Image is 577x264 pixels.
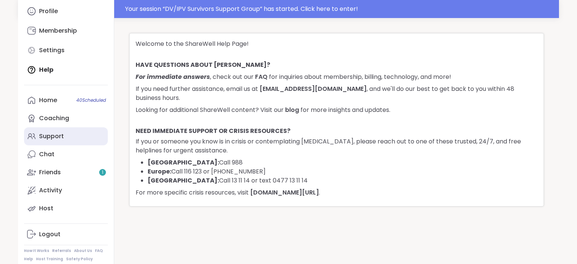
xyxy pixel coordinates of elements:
[136,127,538,137] h4: NEED IMMEDIATE SUPPORT OR CRISIS RESOURCES?
[24,2,108,20] a: Profile
[39,186,62,195] div: Activity
[125,5,554,14] div: Your session “ DV/IPV Survivors Support Group ” has started. Click here to enter!
[24,145,108,163] a: Chat
[285,106,299,114] a: blog
[24,225,108,243] a: Logout
[39,132,64,140] div: Support
[66,256,93,262] a: Safety Policy
[24,91,108,109] a: Home40Scheduled
[102,169,103,176] span: 1
[136,188,538,197] p: For more specific crisis resources, visit .
[39,7,58,15] div: Profile
[24,41,108,59] a: Settings
[39,27,77,35] div: Membership
[36,256,63,262] a: Host Training
[136,106,538,115] p: Looking for additional ShareWell content? Visit our for more insights and updates.
[136,39,538,48] p: Welcome to the ShareWell Help Page!
[148,167,171,176] b: Europe:
[24,256,33,262] a: Help
[148,158,219,167] b: [GEOGRAPHIC_DATA]:
[39,204,53,213] div: Host
[24,163,108,181] a: Friends1
[95,248,103,253] a: FAQ
[39,230,60,238] div: Logout
[136,72,538,81] p: , check out our for inquiries about membership, billing, technology, and more!
[136,137,538,155] p: If you or someone you know is in crisis or contemplating [MEDICAL_DATA], please reach out to one ...
[136,84,538,103] p: If you need further assistance, email us at , and we'll do our best to get back to you within 48 ...
[24,22,108,40] a: Membership
[76,97,106,103] span: 40 Scheduled
[148,167,538,176] li: Call 116 123 or [PHONE_NUMBER]
[39,114,69,122] div: Coaching
[260,84,367,93] a: [EMAIL_ADDRESS][DOMAIN_NAME]
[39,46,65,54] div: Settings
[148,176,538,185] li: Call 13 11 14 or text 0477 13 11 14
[39,150,54,158] div: Chat
[255,72,267,81] a: FAQ
[250,188,319,197] a: [DOMAIN_NAME][URL]
[24,199,108,217] a: Host
[74,248,92,253] a: About Us
[136,60,538,72] h4: HAVE QUESTIONS ABOUT [PERSON_NAME]?
[24,109,108,127] a: Coaching
[24,127,108,145] a: Support
[39,96,57,104] div: Home
[24,181,108,199] a: Activity
[148,176,219,185] b: [GEOGRAPHIC_DATA]:
[39,168,61,177] div: Friends
[52,248,71,253] a: Referrals
[136,72,210,81] span: For immediate answers
[24,248,49,253] a: How It Works
[148,158,538,167] li: Call 988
